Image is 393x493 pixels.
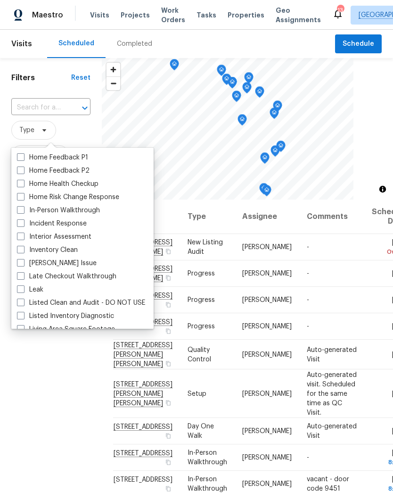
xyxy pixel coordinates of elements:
th: Assignee [235,200,299,234]
button: Copy Address [164,327,172,335]
span: - [307,270,309,277]
span: Schedule [343,38,374,50]
div: Map marker [228,77,237,92]
button: Zoom in [106,63,120,76]
button: Copy Address [164,274,172,282]
span: Visits [11,33,32,54]
th: Type [180,200,235,234]
span: Setup [188,390,206,397]
div: Completed [117,39,152,49]
span: [PERSON_NAME] [242,481,292,487]
span: - [307,297,309,303]
span: - [307,323,309,330]
span: In-Person Walkthrough [188,476,227,492]
label: Home Health Checkup [17,179,98,189]
label: Home Risk Change Response [17,192,119,202]
label: Interior Assessment [17,232,91,242]
span: [PERSON_NAME] [242,428,292,435]
span: Auto-generated visit. Scheduled for the same time as QC Visit. [307,371,357,416]
label: Living Area Square Footage [17,325,115,334]
span: Auto-generated Visit [307,346,357,362]
div: Map marker [262,185,271,200]
span: - [307,244,309,251]
span: Geo Assignments [276,6,321,25]
span: In-Person Walkthrough [188,450,227,466]
div: Map marker [270,145,280,160]
span: [PERSON_NAME] [242,297,292,303]
th: Comments [299,200,364,234]
div: Map marker [255,86,264,101]
div: Map marker [244,72,254,87]
label: Home Feedback P2 [17,166,90,175]
label: Home Feedback P1 [17,153,88,162]
span: Zoom out [106,77,120,90]
span: [PERSON_NAME] [242,244,292,251]
span: Progress [188,270,215,277]
div: Map marker [260,152,270,167]
label: Listed Inventory Diagnostic [17,311,114,321]
label: [PERSON_NAME] Issue [17,259,97,268]
div: Map marker [170,59,179,74]
div: Map marker [242,82,252,97]
div: Map marker [217,65,226,79]
span: [STREET_ADDRESS] [114,476,172,483]
div: Map marker [270,108,279,122]
span: [PERSON_NAME] [242,454,292,461]
span: - [307,454,309,461]
button: Schedule [335,34,382,54]
span: Day One Walk [188,423,214,439]
span: Properties [228,10,264,20]
button: Toggle attribution [377,184,388,195]
span: New Listing Audit [188,239,223,255]
label: Listed Clean and Audit - DO NOT USE [17,298,145,308]
span: [PERSON_NAME] [242,270,292,277]
span: Type [19,125,34,135]
div: Map marker [259,183,269,198]
label: Late Checkout Walkthrough [17,272,116,281]
div: 13 [337,6,344,15]
input: Search for an address... [11,100,64,115]
button: Copy Address [164,485,172,493]
span: Quality Control [188,346,211,362]
div: Map marker [222,74,231,88]
span: [PERSON_NAME] [242,323,292,330]
span: Visits [90,10,109,20]
canvas: Map [102,58,353,200]
button: Copy Address [164,398,172,407]
button: Copy Address [164,458,172,467]
button: Zoom out [106,76,120,90]
span: Work Orders [161,6,185,25]
span: vacant - door code 9451 [307,476,349,492]
label: In-Person Walkthrough [17,206,100,215]
div: Map marker [232,91,241,105]
button: Copy Address [164,359,172,368]
button: Open [78,101,91,115]
span: Toggle attribution [380,184,385,194]
label: Incident Response [17,219,87,228]
span: [PERSON_NAME] [242,351,292,358]
h1: Filters [11,73,71,83]
button: Copy Address [164,247,172,256]
div: Map marker [276,141,286,155]
div: Reset [71,73,90,83]
div: Scheduled [58,39,94,48]
label: Leak [17,285,43,294]
div: Map marker [237,114,247,129]
button: Copy Address [164,301,172,309]
span: Progress [188,297,215,303]
span: Maestro [32,10,63,20]
span: Projects [121,10,150,20]
span: Auto-generated Visit [307,423,357,439]
span: [PERSON_NAME] [242,390,292,397]
div: Map marker [273,100,282,115]
label: Inventory Clean [17,245,78,255]
span: Progress [188,323,215,330]
span: Tasks [196,12,216,18]
button: Copy Address [164,432,172,440]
